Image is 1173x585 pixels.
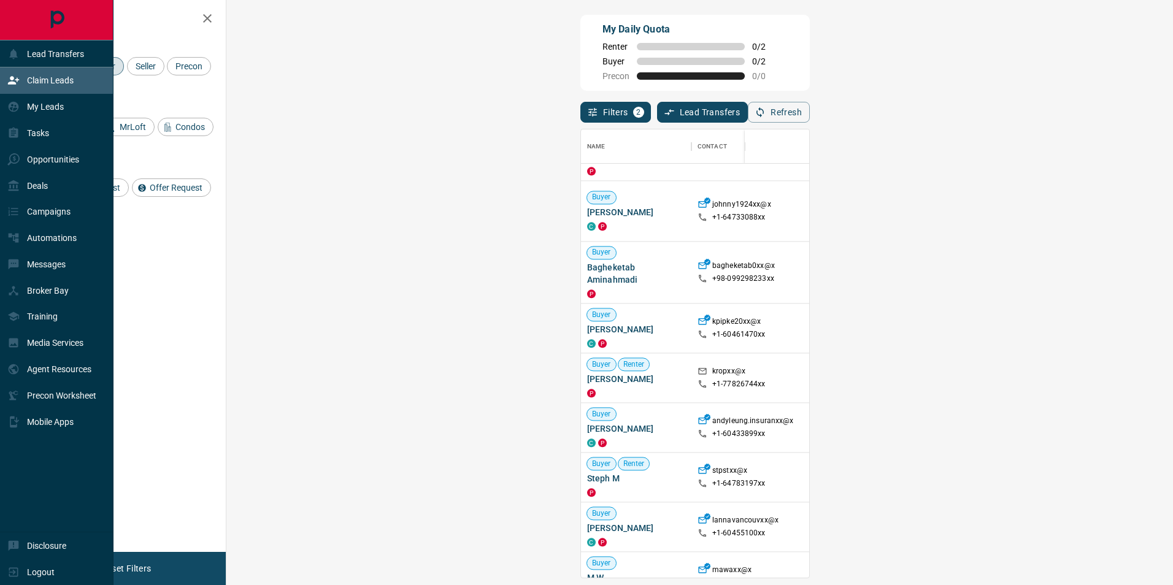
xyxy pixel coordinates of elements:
button: Filters2 [580,102,651,123]
div: condos.ca [587,339,596,348]
p: +1- 60461470xx [712,329,766,340]
p: +1- 77826744xx [712,379,766,389]
span: Buyer [587,508,616,519]
p: My Daily Quota [602,22,779,37]
p: +1- 64733088xx [712,212,766,223]
p: johnny1924xx@x [712,199,771,212]
p: +98- 099298233xx [712,273,774,284]
span: Buyer [602,56,629,66]
p: +1- 60433899xx [712,429,766,439]
span: M W [587,572,685,584]
span: Buyer [587,248,616,258]
p: +1- 60455100xx [712,529,766,539]
div: property.ca [587,167,596,175]
span: [PERSON_NAME] [587,323,685,335]
p: stpstxx@x [712,465,747,478]
span: [PERSON_NAME] [587,206,685,218]
span: Precon [171,61,207,71]
p: mawaxx@x [712,565,752,578]
span: Renter [618,359,650,370]
div: property.ca [587,289,596,298]
span: [PERSON_NAME] [587,373,685,385]
span: Buyer [587,359,616,370]
p: bagheketab0xx@x [712,261,775,273]
span: Buyer [587,558,616,568]
span: 0 / 0 [752,71,779,81]
div: property.ca [598,538,607,547]
div: Name [581,129,691,164]
div: Name [587,129,606,164]
p: lannavancouvxx@x [712,515,779,528]
h2: Filters [39,12,213,27]
p: andyleung.insuranxx@x [712,416,794,429]
span: [PERSON_NAME] [587,422,685,435]
span: 0 / 2 [752,42,779,52]
span: Steph M [587,473,685,485]
div: property.ca [587,489,596,497]
div: property.ca [598,339,607,348]
span: MrLoft [115,122,150,132]
span: Renter [618,459,650,469]
div: Precon [167,57,211,75]
p: kropxx@x [712,366,745,379]
span: Precon [602,71,629,81]
span: Offer Request [145,183,207,193]
button: Lead Transfers [657,102,748,123]
p: +1- 64783197xx [712,479,766,489]
span: Buyer [587,459,616,469]
div: Seller [127,57,164,75]
span: [PERSON_NAME] [587,522,685,535]
div: condos.ca [587,439,596,448]
button: Refresh [748,102,810,123]
div: property.ca [598,439,607,448]
span: Condos [171,122,209,132]
div: Condos [158,118,213,136]
div: MrLoft [102,118,155,136]
span: Buyer [587,310,616,320]
p: kpipke20xx@x [712,316,761,329]
div: Contact [691,129,790,164]
span: 2 [634,108,643,117]
button: Reset Filters [93,558,159,579]
span: Bagheketab Aminahmadi [587,261,685,286]
div: property.ca [598,222,607,231]
div: condos.ca [587,538,596,547]
span: Renter [602,42,629,52]
span: 0 / 2 [752,56,779,66]
div: Contact [698,129,727,164]
span: Buyer [587,193,616,203]
span: Seller [131,61,160,71]
span: Buyer [587,409,616,419]
div: condos.ca [587,222,596,231]
div: Offer Request [132,178,211,197]
div: property.ca [587,389,596,397]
